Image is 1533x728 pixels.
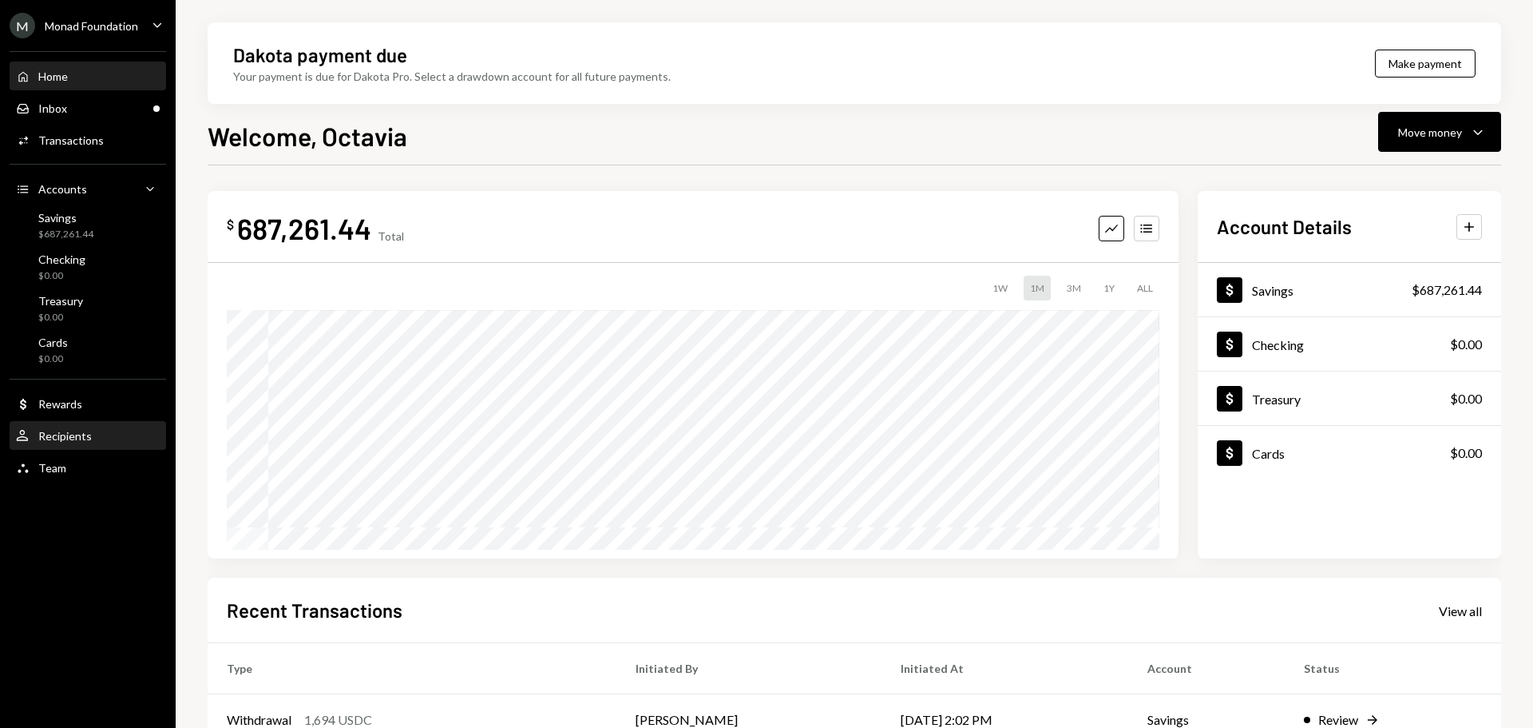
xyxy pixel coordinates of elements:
a: Rewards [10,389,166,418]
div: $ [227,217,234,233]
a: Team [10,453,166,482]
div: Rewards [38,397,82,411]
div: Dakota payment due [233,42,407,68]
div: 687,261.44 [237,210,371,246]
button: Move money [1378,112,1501,152]
a: Cards$0.00 [10,331,166,369]
th: Initiated At [881,643,1128,694]
div: Accounts [38,182,87,196]
a: Home [10,62,166,90]
button: Make payment [1375,50,1476,78]
a: Treasury$0.00 [1198,372,1501,425]
div: 3M [1060,276,1087,300]
div: ALL [1131,276,1159,300]
div: Transactions [38,133,104,147]
a: Recipients [10,421,166,450]
div: Team [38,461,66,475]
div: $0.00 [1450,389,1482,408]
a: Savings$687,261.44 [10,206,166,245]
div: Cards [38,336,68,349]
th: Status [1285,643,1501,694]
div: $0.00 [1450,444,1482,463]
a: Checking$0.00 [1198,317,1501,371]
a: Inbox [10,93,166,122]
h1: Welcome, Octavia [208,120,407,152]
a: Treasury$0.00 [10,289,166,328]
h2: Recent Transactions [227,597,402,623]
div: 1W [986,276,1014,300]
a: View all [1439,602,1482,619]
div: $0.00 [38,352,68,366]
div: Your payment is due for Dakota Pro. Select a drawdown account for all future payments. [233,68,671,85]
h2: Account Details [1217,213,1352,240]
div: Inbox [38,101,67,115]
div: Treasury [1252,392,1301,407]
div: Checking [1252,337,1304,352]
div: Monad Foundation [45,19,138,33]
div: Checking [38,253,85,266]
div: Savings [38,211,93,225]
div: Move money [1398,124,1462,141]
div: View all [1439,603,1482,619]
div: $687,261.44 [1412,280,1482,300]
div: Recipients [38,429,92,443]
a: Checking$0.00 [10,248,166,286]
th: Type [208,643,616,694]
div: $0.00 [38,311,83,324]
div: $0.00 [38,269,85,283]
div: 1Y [1097,276,1121,300]
th: Account [1128,643,1285,694]
div: M [10,13,35,38]
div: Savings [1252,283,1293,298]
div: Home [38,70,68,83]
div: Total [378,229,404,243]
div: Cards [1252,446,1285,461]
a: Accounts [10,174,166,203]
div: Treasury [38,294,83,308]
th: Initiated By [616,643,881,694]
div: 1M [1024,276,1051,300]
div: $0.00 [1450,335,1482,354]
a: Transactions [10,125,166,154]
a: Cards$0.00 [1198,426,1501,479]
a: Savings$687,261.44 [1198,263,1501,316]
div: $687,261.44 [38,228,93,241]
